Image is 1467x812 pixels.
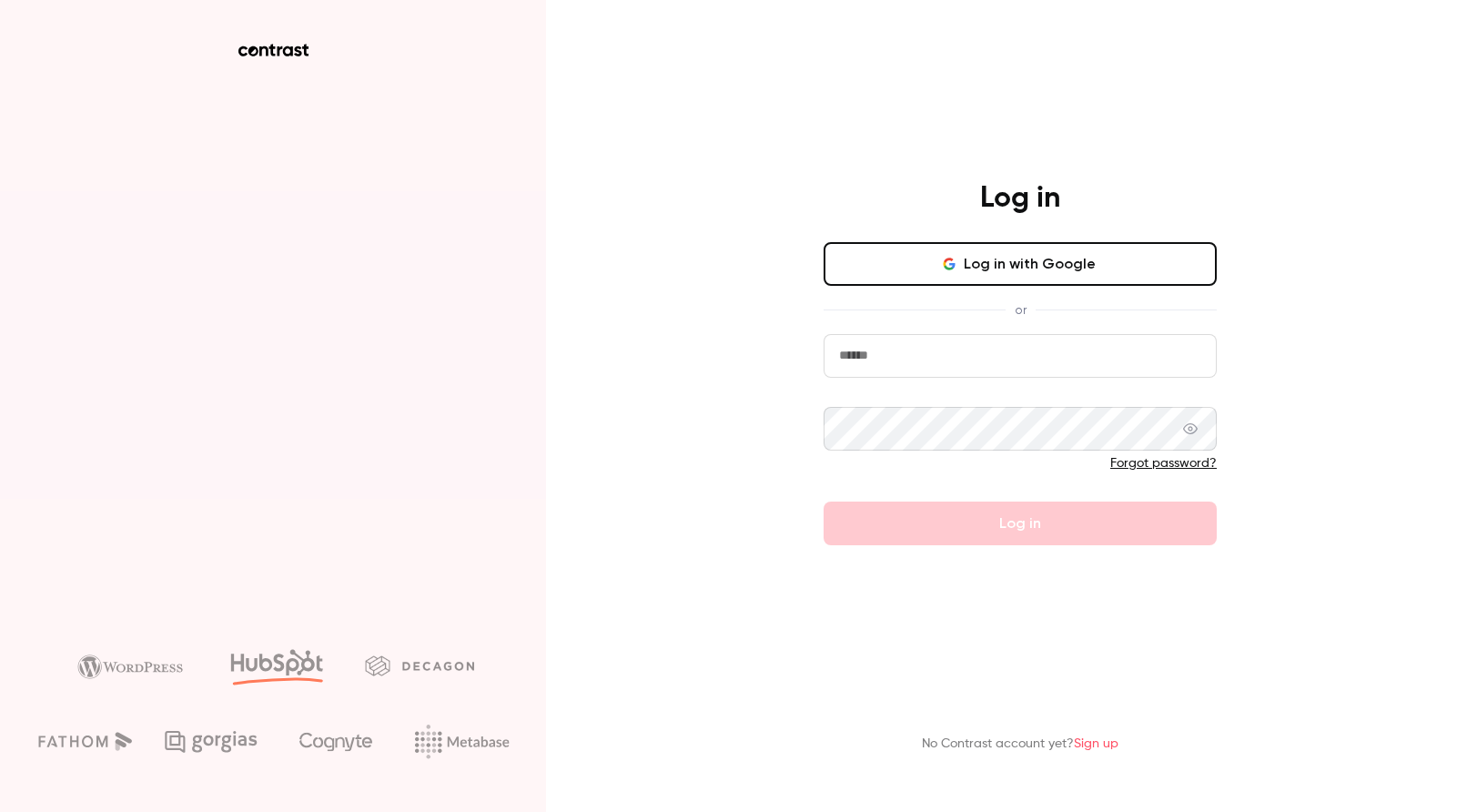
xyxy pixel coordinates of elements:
a: Forgot password? [1110,457,1217,470]
a: Sign up [1074,737,1118,750]
span: or [1006,300,1036,320]
img: decagon [365,655,474,675]
p: No Contrast account yet? [922,735,1118,754]
button: Log in with Google [824,242,1217,286]
h4: Log in [980,180,1060,217]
